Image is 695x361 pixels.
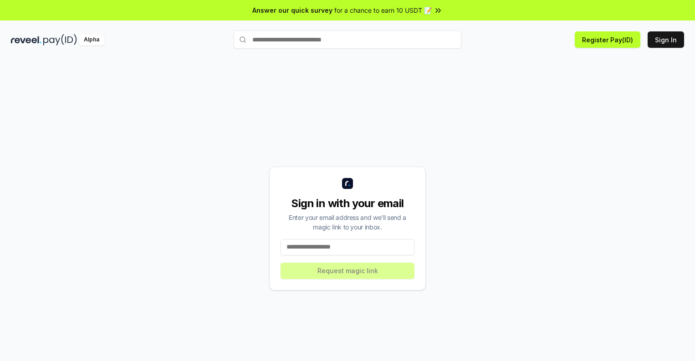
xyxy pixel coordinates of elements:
div: Enter your email address and we’ll send a magic link to your inbox. [281,213,414,232]
img: reveel_dark [11,34,41,46]
img: pay_id [43,34,77,46]
img: logo_small [342,178,353,189]
span: for a chance to earn 10 USDT 📝 [334,5,432,15]
div: Sign in with your email [281,196,414,211]
span: Answer our quick survey [252,5,332,15]
div: Alpha [79,34,104,46]
button: Register Pay(ID) [575,31,640,48]
button: Sign In [648,31,684,48]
